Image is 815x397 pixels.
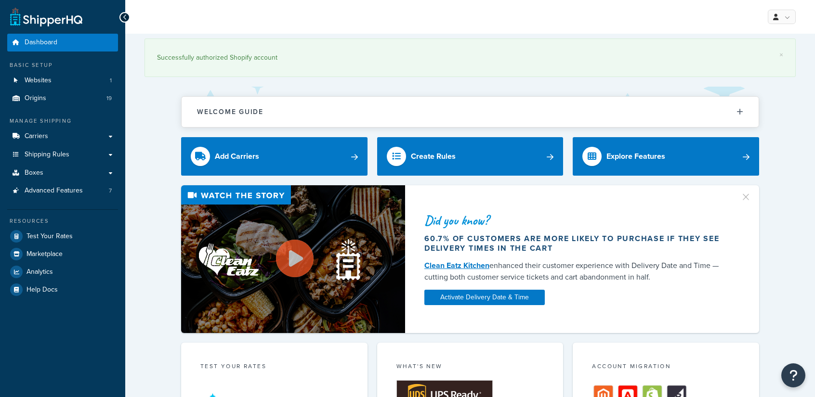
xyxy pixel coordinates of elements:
span: Websites [25,77,52,85]
div: Did you know? [424,214,729,227]
h2: Welcome Guide [197,108,263,115]
a: Shipping Rules [7,146,118,164]
img: Video thumbnail [181,185,405,333]
li: Websites [7,72,118,90]
span: 19 [106,94,112,102]
span: Origins [25,94,46,102]
span: Boxes [25,169,43,177]
button: Welcome Guide [182,97,759,127]
span: Carriers [25,132,48,141]
a: Dashboard [7,34,118,51]
div: Successfully authorized Shopify account [157,51,783,64]
div: Basic Setup [7,61,118,69]
div: enhanced their customer experience with Delivery Date and Time — cutting both customer service ti... [424,260,729,283]
div: What's New [396,362,544,373]
a: Advanced Features7 [7,182,118,200]
span: Test Your Rates [26,232,73,241]
span: Marketplace [26,250,63,258]
span: Help Docs [26,286,58,294]
a: Activate Delivery Date & Time [424,290,545,305]
a: Marketplace [7,245,118,263]
a: Boxes [7,164,118,182]
a: Carriers [7,128,118,145]
div: Create Rules [411,150,456,163]
a: Clean Eatz Kitchen [424,260,489,271]
li: Origins [7,90,118,107]
a: Help Docs [7,281,118,298]
button: Open Resource Center [781,363,805,387]
a: Websites1 [7,72,118,90]
a: × [779,51,783,59]
span: Shipping Rules [25,151,69,159]
div: Manage Shipping [7,117,118,125]
span: 1 [110,77,112,85]
span: 7 [109,187,112,195]
a: Analytics [7,263,118,281]
div: Add Carriers [215,150,259,163]
span: Analytics [26,268,53,276]
div: Explore Features [606,150,665,163]
a: Add Carriers [181,137,368,176]
div: Test your rates [200,362,348,373]
div: Resources [7,217,118,225]
span: Advanced Features [25,187,83,195]
li: Advanced Features [7,182,118,200]
a: Origins19 [7,90,118,107]
a: Test Your Rates [7,228,118,245]
a: Explore Features [573,137,759,176]
span: Dashboard [25,38,57,47]
div: Account Migration [592,362,740,373]
a: Create Rules [377,137,564,176]
div: 60.7% of customers are more likely to purchase if they see delivery times in the cart [424,234,729,253]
